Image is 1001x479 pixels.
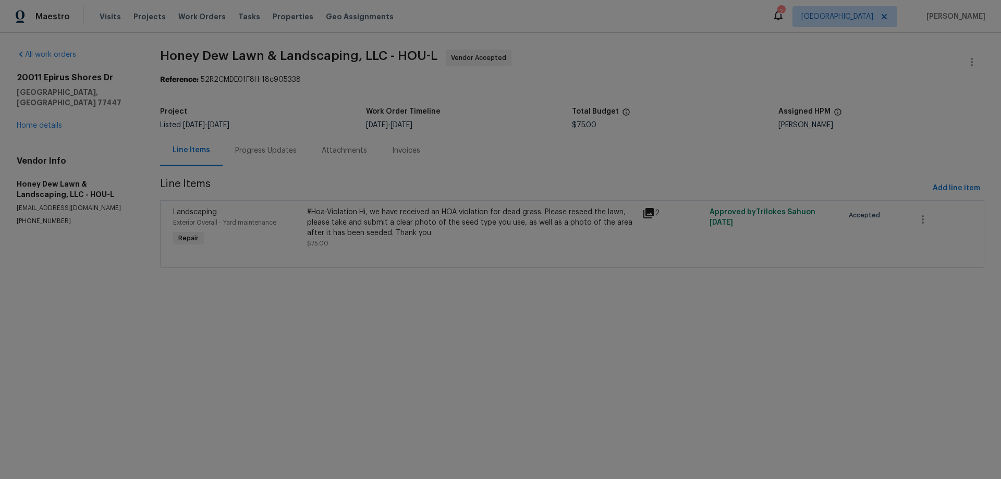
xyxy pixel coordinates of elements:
[183,121,229,129] span: -
[929,179,984,198] button: Add line item
[235,145,297,156] div: Progress Updates
[710,208,815,226] span: Approved by Trilokes Sahu on
[183,121,205,129] span: [DATE]
[801,11,873,22] span: [GEOGRAPHIC_DATA]
[710,219,733,226] span: [DATE]
[778,121,984,129] div: [PERSON_NAME]
[17,122,62,129] a: Home details
[622,108,630,121] span: The total cost of line items that have been proposed by Opendoor. This sum includes line items th...
[933,182,980,195] span: Add line item
[160,76,199,83] b: Reference:
[238,13,260,20] span: Tasks
[922,11,985,22] span: [PERSON_NAME]
[273,11,313,22] span: Properties
[174,233,203,243] span: Repair
[778,108,831,115] h5: Assigned HPM
[307,207,636,238] div: #Hoa-Violation Hi, we have received an HOA violation for dead grass. Please reseed the lawn, plea...
[777,6,785,17] div: 2
[326,11,394,22] span: Geo Assignments
[642,207,703,219] div: 2
[572,108,619,115] h5: Total Budget
[35,11,70,22] span: Maestro
[160,179,929,198] span: Line Items
[451,53,510,63] span: Vendor Accepted
[17,179,135,200] h5: Honey Dew Lawn & Landscaping, LLC - HOU-L
[178,11,226,22] span: Work Orders
[366,108,441,115] h5: Work Order Timeline
[133,11,166,22] span: Projects
[572,121,596,129] span: $75.00
[834,108,842,121] span: The hpm assigned to this work order.
[17,51,76,58] a: All work orders
[160,50,437,62] span: Honey Dew Lawn & Landscaping, LLC - HOU-L
[207,121,229,129] span: [DATE]
[17,204,135,213] p: [EMAIL_ADDRESS][DOMAIN_NAME]
[307,240,328,247] span: $75.00
[392,145,420,156] div: Invoices
[100,11,121,22] span: Visits
[390,121,412,129] span: [DATE]
[366,121,388,129] span: [DATE]
[160,121,229,129] span: Listed
[17,87,135,108] h5: [GEOGRAPHIC_DATA], [GEOGRAPHIC_DATA] 77447
[322,145,367,156] div: Attachments
[849,210,884,220] span: Accepted
[17,156,135,166] h4: Vendor Info
[160,75,984,85] div: 52R2CMDE01F8H-18c905338
[366,121,412,129] span: -
[17,217,135,226] p: [PHONE_NUMBER]
[173,219,276,226] span: Exterior Overall - Yard maintenance
[173,208,217,216] span: Landscaping
[160,108,187,115] h5: Project
[173,145,210,155] div: Line Items
[17,72,135,83] h2: 20011 Epirus Shores Dr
